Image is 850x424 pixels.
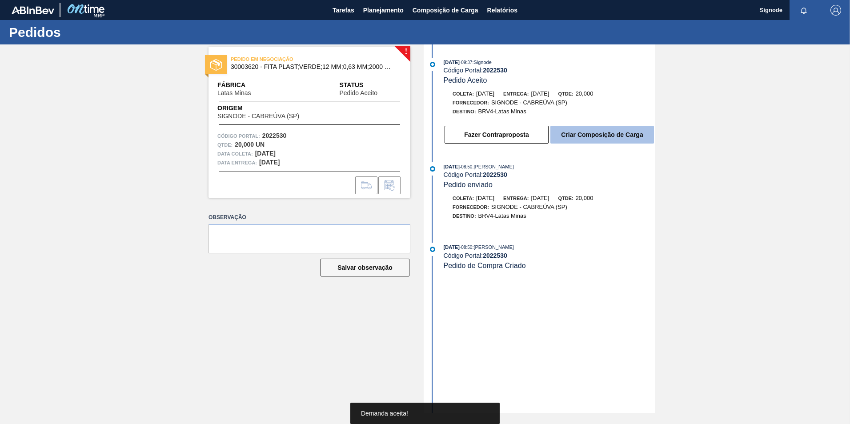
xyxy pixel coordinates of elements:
span: 20,000 [576,90,593,97]
label: Observação [208,211,410,224]
span: [DATE] [444,60,460,65]
img: atual [430,166,435,172]
img: TNhmsLtSVTkK8tSr43FrP2fwEKptu5GPRR3wAAAABJRU5ErkJggg== [12,6,54,14]
span: [DATE] [531,90,549,97]
div: Informar alteração no pedido [378,176,401,194]
strong: 2022530 [483,67,507,74]
span: Coleta: [453,196,474,201]
span: BRV4-Latas Minas [478,212,526,219]
strong: 20,000 UN [235,141,265,148]
span: Pedido Aceito [339,90,377,96]
button: Salvar observação [321,259,409,276]
span: Relatórios [487,5,517,16]
span: Entrega: [503,196,529,201]
span: Destino: [453,109,476,114]
span: Código Portal: [217,132,260,140]
div: Código Portal: [444,67,655,74]
span: [DATE] [531,195,549,201]
span: Pedido enviado [444,181,493,188]
h1: Pedidos [9,27,167,37]
span: Coleta: [453,91,474,96]
span: 30003620 - FITA PLAST;VERDE;12 MM;0,63 MM;2000 M;; [231,64,392,70]
strong: 2022530 [262,132,287,139]
span: Tarefas [333,5,354,16]
span: Fornecedor: [453,204,489,210]
button: Notificações [790,4,818,16]
strong: [DATE] [255,150,276,157]
span: Origem [217,104,325,113]
span: Fornecedor: [453,100,489,105]
span: Qtde : [217,140,233,149]
span: SIGNODE - CABREÚVA (SP) [217,113,299,120]
div: Código Portal: [444,252,655,259]
img: atual [430,62,435,67]
span: Status [339,80,401,90]
strong: [DATE] [259,159,280,166]
span: PEDIDO EM NEGOCIAÇÃO [231,55,355,64]
div: Ir para Composição de Carga [355,176,377,194]
span: [DATE] [476,195,494,201]
span: Data coleta: [217,149,253,158]
div: Código Portal: [444,171,655,178]
img: Logout [830,5,841,16]
span: Demanda aceita! [361,410,408,417]
span: [DATE] [444,244,460,250]
span: : [PERSON_NAME] [472,244,514,250]
img: status [210,59,222,71]
span: SIGNODE - CABREÚVA (SP) [491,99,567,106]
span: Data entrega: [217,158,257,167]
span: [DATE] [444,164,460,169]
span: Fábrica [217,80,279,90]
span: : Signode [472,60,491,65]
span: [DATE] [476,90,494,97]
span: - 08:50 [460,164,472,169]
span: - 09:37 [460,60,472,65]
span: SIGNODE - CABREÚVA (SP) [491,204,567,210]
span: Latas Minas [217,90,251,96]
strong: 2022530 [483,171,507,178]
span: - 08:50 [460,245,472,250]
span: Composição de Carga [413,5,478,16]
span: : [PERSON_NAME] [472,164,514,169]
span: 20,000 [576,195,593,201]
span: Pedido de Compra Criado [444,262,526,269]
span: Qtde: [558,196,573,201]
span: BRV4-Latas Minas [478,108,526,115]
span: Destino: [453,213,476,219]
strong: 2022530 [483,252,507,259]
span: Entrega: [503,91,529,96]
span: Planejamento [363,5,404,16]
span: Qtde: [558,91,573,96]
button: Criar Composição de Carga [550,126,654,144]
span: Pedido Aceito [444,76,487,84]
img: atual [430,247,435,252]
button: Fazer Contraproposta [445,126,549,144]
